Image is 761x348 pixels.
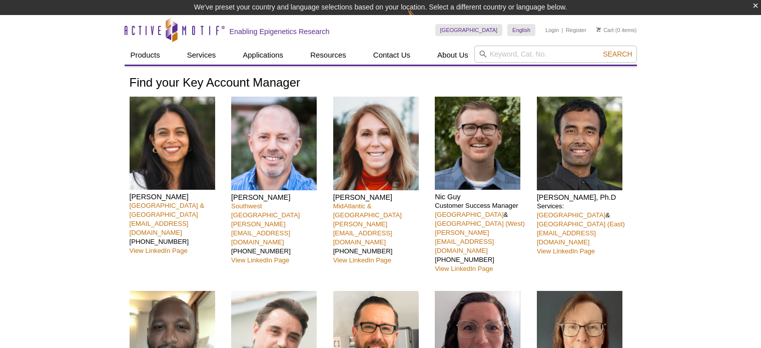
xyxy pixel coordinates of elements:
a: [PERSON_NAME][EMAIL_ADDRESS][DOMAIN_NAME] [231,220,290,246]
h2: Enabling Epigenetics Research [230,27,330,36]
a: [PERSON_NAME][EMAIL_ADDRESS][DOMAIN_NAME] [435,229,494,254]
li: | [562,24,563,36]
a: Services [181,46,222,65]
img: Rwik Sen headshot [537,97,622,190]
a: About Us [431,46,474,65]
h4: [PERSON_NAME] [333,193,428,202]
button: Search [600,50,635,59]
a: Cart [596,27,614,34]
a: [PERSON_NAME][EMAIL_ADDRESS][DOMAIN_NAME] [333,220,392,246]
a: [EMAIL_ADDRESS][DOMAIN_NAME] [130,220,189,236]
a: Resources [304,46,352,65]
a: Southwest [GEOGRAPHIC_DATA] [231,202,300,219]
a: Contact Us [367,46,416,65]
a: [EMAIL_ADDRESS][DOMAIN_NAME] [537,229,596,246]
h4: [PERSON_NAME] [231,193,326,202]
h4: [PERSON_NAME] [130,192,224,201]
span: Search [603,50,632,58]
a: View LinkedIn Page [537,247,595,255]
a: [GEOGRAPHIC_DATA] [537,211,605,219]
img: Patrisha Femia headshot [333,97,419,190]
li: (0 items) [596,24,637,36]
input: Keyword, Cat. No. [474,46,637,63]
p: [PHONE_NUMBER] [130,201,224,255]
a: Applications [237,46,289,65]
a: English [507,24,535,36]
a: MidAtlantic & [GEOGRAPHIC_DATA] [333,202,402,219]
img: Nic Guy headshot [435,97,520,190]
img: Change Here [407,8,434,31]
a: View LinkedIn Page [333,256,391,264]
img: Seth Rubin headshot [231,97,317,190]
p: [PHONE_NUMBER] [333,202,428,265]
a: Register [566,27,586,34]
p: Customer Success Manager & [PHONE_NUMBER] [435,201,529,273]
a: [GEOGRAPHIC_DATA] & [GEOGRAPHIC_DATA] [130,202,205,218]
a: Products [125,46,166,65]
h1: Find your Key Account Manager [130,76,632,91]
a: [GEOGRAPHIC_DATA] [435,211,503,218]
h4: [PERSON_NAME], Ph.D [537,193,631,202]
a: View LinkedIn Page [130,247,188,254]
a: [GEOGRAPHIC_DATA] (West) [435,220,525,227]
a: Login [545,27,559,34]
img: Nivanka Paranavitana headshot [130,97,215,190]
p: [PHONE_NUMBER] [231,202,326,265]
a: [GEOGRAPHIC_DATA] [435,24,503,36]
a: [GEOGRAPHIC_DATA] (East) [537,220,625,228]
a: View LinkedIn Page [231,256,289,264]
a: View LinkedIn Page [435,265,493,272]
img: Your Cart [596,27,601,32]
h4: Nic Guy [435,192,529,201]
p: Services: & [537,202,631,256]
